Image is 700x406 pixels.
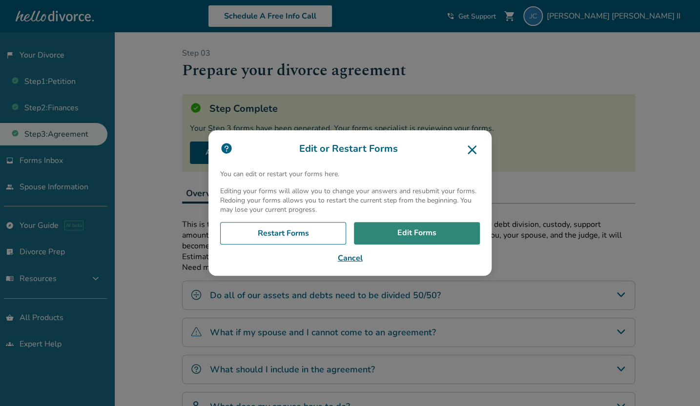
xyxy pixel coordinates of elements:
button: Cancel [220,252,480,264]
img: icon [220,142,233,155]
p: You can edit or restart your forms here. [220,169,480,179]
a: Edit Forms [354,222,480,244]
h3: Edit or Restart Forms [220,142,480,158]
a: Restart Forms [220,222,346,244]
iframe: Chat Widget [651,359,700,406]
p: Editing your forms will allow you to change your answers and resubmit your forms. Redoing your fo... [220,186,480,214]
